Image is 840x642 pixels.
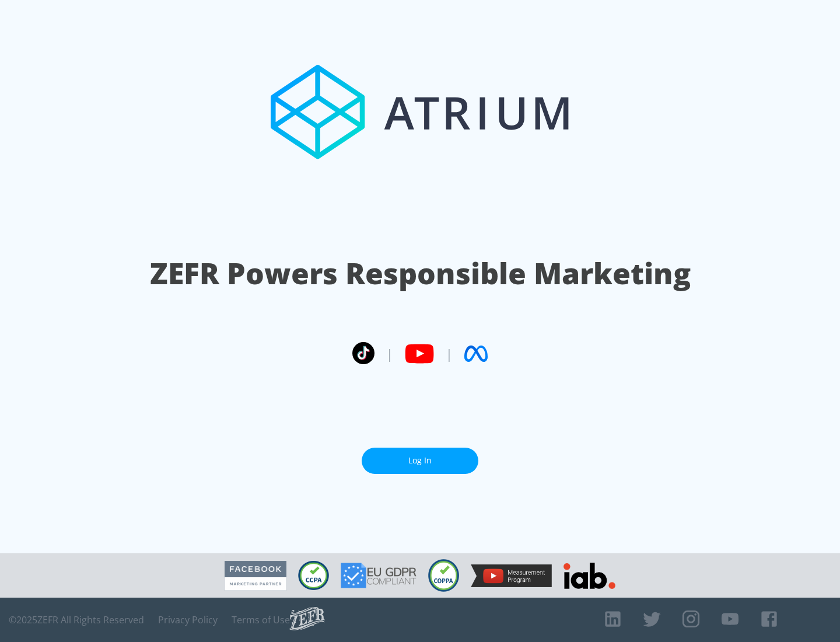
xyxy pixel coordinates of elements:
img: GDPR Compliant [341,563,416,588]
img: IAB [563,563,615,589]
img: COPPA Compliant [428,559,459,592]
a: Log In [362,448,478,474]
h1: ZEFR Powers Responsible Marketing [150,253,691,294]
span: © 2025 ZEFR All Rights Reserved [9,614,144,626]
a: Terms of Use [232,614,290,626]
span: | [386,345,393,362]
img: YouTube Measurement Program [471,564,552,587]
a: Privacy Policy [158,614,218,626]
img: Facebook Marketing Partner [225,561,286,591]
img: CCPA Compliant [298,561,329,590]
span: | [446,345,453,362]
